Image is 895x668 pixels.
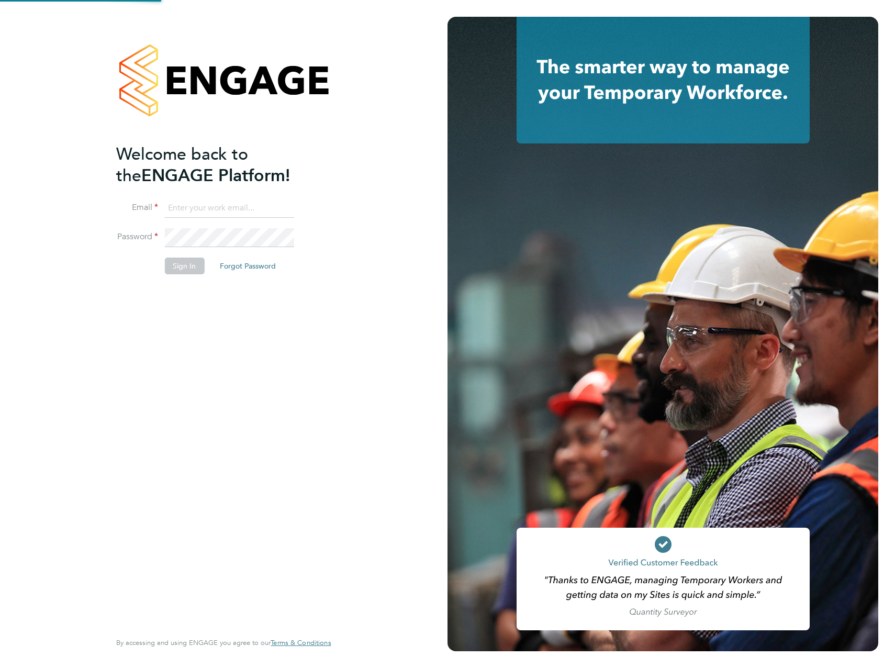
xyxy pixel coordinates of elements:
button: Sign In [164,258,204,274]
label: Email [116,202,158,213]
label: Password [116,231,158,242]
span: By accessing and using ENGAGE you agree to our [116,638,331,647]
span: Welcome back to the [116,144,248,186]
button: Forgot Password [211,258,284,274]
input: Enter your work email... [164,199,294,218]
a: Terms & Conditions [271,639,331,647]
h2: ENGAGE Platform! [116,143,320,186]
